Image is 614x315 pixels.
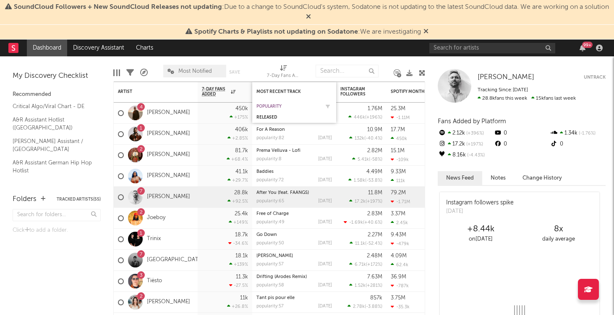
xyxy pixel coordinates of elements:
[391,89,454,94] div: Spotify Monthly Listeners
[306,14,311,21] span: Dismiss
[349,283,382,288] div: ( )
[364,220,381,225] span: +40.6 %
[267,61,300,85] div: 7-Day Fans Added (7-Day Fans Added)
[367,211,382,217] div: 2.83M
[13,90,101,100] div: Recommended
[256,296,332,300] div: Tant pis pour elle
[147,214,165,222] a: Joeboy
[354,115,365,120] span: 446k
[348,114,382,120] div: ( )
[446,207,514,216] div: [DATE]
[391,274,406,280] div: 36.9M
[391,115,410,120] div: -1.11M
[438,171,482,185] button: News Feed
[256,127,332,132] div: For A Reason
[229,70,240,74] button: Save
[391,283,409,289] div: -787k
[256,199,284,204] div: popularity: 65
[256,254,332,258] div: Larry Hoover
[256,275,332,279] div: Drifting (Arodes Remix)
[240,295,248,301] div: 11k
[324,102,332,111] button: Filter by Popularity
[478,96,527,101] span: 28.8k fans this week
[235,169,248,175] div: 41.1k
[391,253,407,259] div: 4.09M
[370,157,381,162] span: -58 %
[256,241,284,246] div: popularity: 50
[494,128,549,139] div: 0
[438,128,494,139] div: 2.12k
[391,169,406,175] div: 9.33M
[514,171,570,185] button: Change History
[256,191,332,195] div: After You (feat. FAANGS)
[482,171,514,185] button: Notes
[235,127,248,132] div: 406k
[147,130,190,138] a: [PERSON_NAME]
[466,153,485,158] span: -4.43 %
[318,283,332,288] div: [DATE]
[256,169,274,174] a: Baddies
[350,241,382,246] div: ( )
[318,178,332,183] div: [DATE]
[391,295,405,301] div: 3.75M
[147,236,161,243] a: Trinix
[130,40,159,56] a: Charts
[366,178,381,183] span: -53.8 %
[353,304,365,309] span: 2.78k
[126,61,134,85] div: Filters
[178,69,212,74] span: Most Notified
[14,4,609,11] span: : Due to a change to SoundCloud's system, Sodatone is not updating to the latest SoundCloud data....
[370,295,382,301] div: 857k
[391,211,405,217] div: 3.37M
[256,275,307,279] a: Drifting (Arodes Remix)
[366,241,381,246] span: -52.4 %
[347,304,382,309] div: ( )
[391,190,406,196] div: 79.2M
[256,136,284,140] div: popularity: 82
[355,241,365,246] span: 11.1k
[67,40,130,56] a: Discovery Assistant
[227,199,248,204] div: +92.5 %
[235,211,248,217] div: 25.4k
[423,29,428,35] span: Dismiss
[355,136,364,141] span: 132k
[13,115,92,132] a: A&R Assistant Hotlist ([GEOGRAPHIC_DATA])
[446,199,514,207] div: Instagram followers spike
[367,127,382,132] div: 10.9M
[14,4,222,11] span: SoundCloud Followers + New SoundCloud Releases not updating
[366,169,382,175] div: 4.49M
[318,241,332,246] div: [DATE]
[391,127,405,132] div: 17.7M
[348,177,382,183] div: ( )
[494,139,549,150] div: 0
[228,241,248,246] div: -34.6 %
[235,148,248,154] div: 81.7k
[582,42,593,48] div: 99 +
[256,220,285,225] div: popularity: 49
[391,232,406,238] div: 9.43M
[442,234,520,244] div: on [DATE]
[318,199,332,204] div: [DATE]
[229,283,248,288] div: -27.5 %
[194,29,358,35] span: Spotify Charts & Playlists not updating on Sodatone
[194,29,421,35] span: : We are investigating
[478,74,534,81] span: [PERSON_NAME]
[256,262,284,267] div: popularity: 57
[147,109,190,116] a: [PERSON_NAME]
[368,190,382,196] div: 11.8M
[520,224,597,234] div: 8 x
[230,114,248,120] div: +175 %
[267,71,300,81] div: 7-Day Fans Added (7-Day Fans Added)
[256,191,309,195] a: After You (feat. FAANGS)
[465,131,484,136] span: +396 %
[256,157,282,161] div: popularity: 8
[368,232,382,238] div: 2.27M
[367,253,382,259] div: 2.48M
[13,137,92,154] a: [PERSON_NAME] Assistant / [GEOGRAPHIC_DATA]
[256,104,319,109] div: Popularity
[367,274,382,280] div: 7.63M
[391,304,410,310] div: -35.3k
[355,262,366,267] span: 6.71k
[391,148,405,154] div: 15.1M
[140,61,148,85] div: A&R Pipeline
